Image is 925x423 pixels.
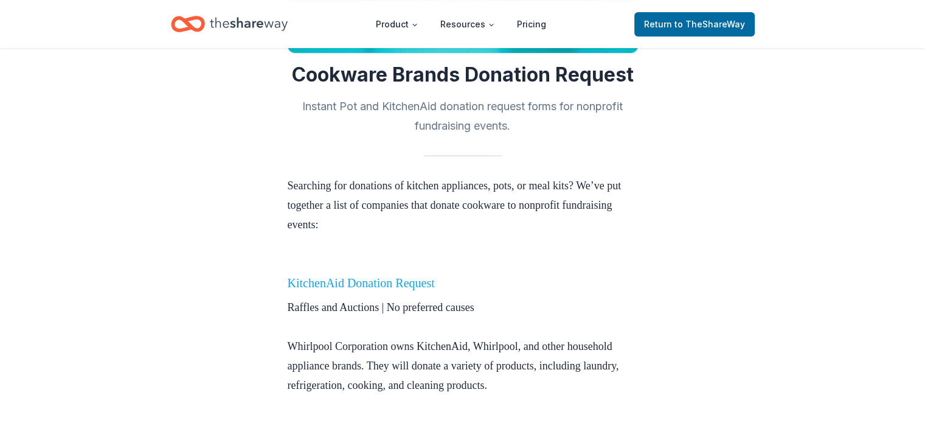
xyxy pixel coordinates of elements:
[634,12,755,37] a: Returnto TheShareWay
[288,97,638,136] h2: Instant Pot and KitchenAid donation request forms for nonprofit fundraising events.
[507,12,556,37] a: Pricing
[288,63,638,87] h1: Cookware Brands Donation Request
[288,276,435,290] a: KitchenAid Donation Request
[644,17,745,32] span: Return
[431,12,505,37] button: Resources
[366,10,556,38] nav: Main
[171,10,288,38] a: Home
[288,176,638,234] p: Searching for donations of kitchen appliances, pots, or meal kits? We’ve put together a list of c...
[674,19,745,29] span: to TheShareWay
[366,12,428,37] button: Product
